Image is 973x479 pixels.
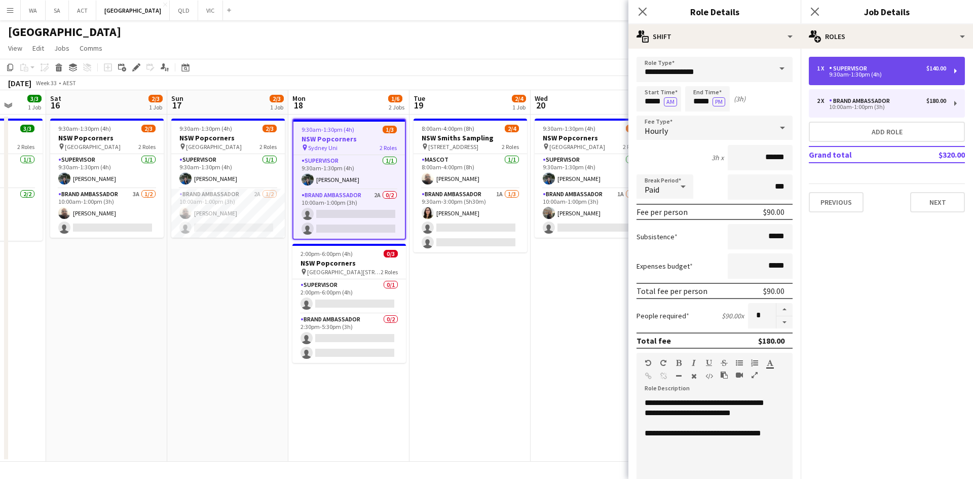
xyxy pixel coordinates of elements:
[628,5,801,18] h3: Role Details
[50,189,164,238] app-card-role: Brand Ambassador3A1/210:00am-1:00pm (3h)[PERSON_NAME]
[4,42,26,55] a: View
[54,44,69,53] span: Jobs
[734,94,745,103] div: (3h)
[721,359,728,367] button: Strikethrough
[171,154,285,189] app-card-role: Supervisor1/19:30am-1:30pm (4h)[PERSON_NAME]
[259,143,277,151] span: 2 Roles
[263,125,277,132] span: 2/3
[170,1,198,20] button: QLD
[308,144,338,152] span: Sydney Uni
[637,262,693,271] label: Expenses budget
[502,143,519,151] span: 2 Roles
[829,65,871,72] div: Supervisor
[171,119,285,238] app-job-card: 9:30am-1:30pm (4h)2/3NSW Popcorners [GEOGRAPHIC_DATA]2 RolesSupervisor1/19:30am-1:30pm (4h)[PERSO...
[8,44,22,53] span: View
[535,189,648,238] app-card-role: Brand Ambassador1A1/210:00am-1:00pm (3h)[PERSON_NAME]
[148,95,163,102] span: 2/3
[535,119,648,238] app-job-card: 9:30am-1:30pm (4h)2/3NSW Popcorners [GEOGRAPHIC_DATA]2 RolesSupervisor1/19:30am-1:30pm (4h)[PERSO...
[776,316,793,329] button: Decrease
[626,125,640,132] span: 2/3
[645,359,652,367] button: Undo
[817,97,829,104] div: 2 x
[705,359,713,367] button: Underline
[713,97,725,106] button: PM
[637,336,671,346] div: Total fee
[293,190,405,239] app-card-role: Brand Ambassador2A0/210:00am-1:00pm (3h)
[384,250,398,257] span: 0/3
[270,95,284,102] span: 2/3
[675,372,682,380] button: Horizontal Line
[292,119,406,240] app-job-card: 9:30am-1:30pm (4h)1/3NSW Popcorners Sydney Uni2 RolesSupervisor1/19:30am-1:30pm (4h)[PERSON_NAME]...
[428,143,478,151] span: [STREET_ADDRESS]
[766,359,773,367] button: Text Color
[198,1,223,20] button: VIC
[763,207,784,217] div: $90.00
[171,189,285,238] app-card-role: Brand Ambassador2A1/210:00am-1:00pm (3h)[PERSON_NAME]
[705,372,713,380] button: HTML Code
[751,359,758,367] button: Ordered List
[291,99,306,111] span: 18
[675,359,682,367] button: Bold
[712,153,724,162] div: 3h x
[33,79,59,87] span: Week 33
[46,1,69,20] button: SA
[8,78,31,88] div: [DATE]
[926,97,946,104] div: $180.00
[801,24,973,49] div: Roles
[17,143,34,151] span: 2 Roles
[751,371,758,379] button: Fullscreen
[910,192,965,212] button: Next
[829,97,894,104] div: Brand Ambassador
[292,94,306,103] span: Mon
[535,154,648,189] app-card-role: Supervisor1/19:30am-1:30pm (4h)[PERSON_NAME]
[645,126,668,136] span: Hourly
[96,1,170,20] button: [GEOGRAPHIC_DATA]
[301,250,353,257] span: 2:00pm-6:00pm (4h)
[292,244,406,363] app-job-card: 2:00pm-6:00pm (4h)0/3NSW Popcorners [GEOGRAPHIC_DATA][STREET_ADDRESS][GEOGRAPHIC_DATA]2 RolesSupe...
[512,95,526,102] span: 2/4
[171,133,285,142] h3: NSW Popcorners
[186,143,242,151] span: [GEOGRAPHIC_DATA]
[690,359,697,367] button: Italic
[722,311,744,320] div: $90.00 x
[623,143,640,151] span: 2 Roles
[414,119,527,252] div: 8:00am-4:00pm (8h)2/4NSW Smiths Sampling [STREET_ADDRESS]2 RolesMascot1/18:00am-4:00pm (8h)[PERSO...
[533,99,548,111] span: 20
[179,125,232,132] span: 9:30am-1:30pm (4h)
[414,94,425,103] span: Tue
[758,336,784,346] div: $180.00
[50,154,164,189] app-card-role: Supervisor1/19:30am-1:30pm (4h)[PERSON_NAME]
[926,65,946,72] div: $140.00
[628,24,801,49] div: Shift
[817,65,829,72] div: 1 x
[21,1,46,20] button: WA
[302,126,354,133] span: 9:30am-1:30pm (4h)
[776,303,793,316] button: Increase
[414,133,527,142] h3: NSW Smiths Sampling
[381,268,398,276] span: 2 Roles
[292,279,406,314] app-card-role: Supervisor0/12:00pm-6:00pm (4h)
[809,122,965,142] button: Add role
[293,155,405,190] app-card-role: Supervisor1/19:30am-1:30pm (4h)[PERSON_NAME]
[380,144,397,152] span: 2 Roles
[736,359,743,367] button: Unordered List
[50,133,164,142] h3: NSW Popcorners
[383,126,397,133] span: 1/3
[63,79,76,87] div: AEST
[512,103,526,111] div: 1 Job
[817,104,946,109] div: 10:00am-1:00pm (3h)
[905,146,965,163] td: $320.00
[664,97,677,106] button: AM
[50,42,73,55] a: Jobs
[543,125,595,132] span: 9:30am-1:30pm (4h)
[80,44,102,53] span: Comms
[690,372,697,380] button: Clear Formatting
[65,143,121,151] span: [GEOGRAPHIC_DATA]
[414,154,527,189] app-card-role: Mascot1/18:00am-4:00pm (8h)[PERSON_NAME]
[763,286,784,296] div: $90.00
[28,103,41,111] div: 1 Job
[50,119,164,238] div: 9:30am-1:30pm (4h)2/3NSW Popcorners [GEOGRAPHIC_DATA]2 RolesSupervisor1/19:30am-1:30pm (4h)[PERSO...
